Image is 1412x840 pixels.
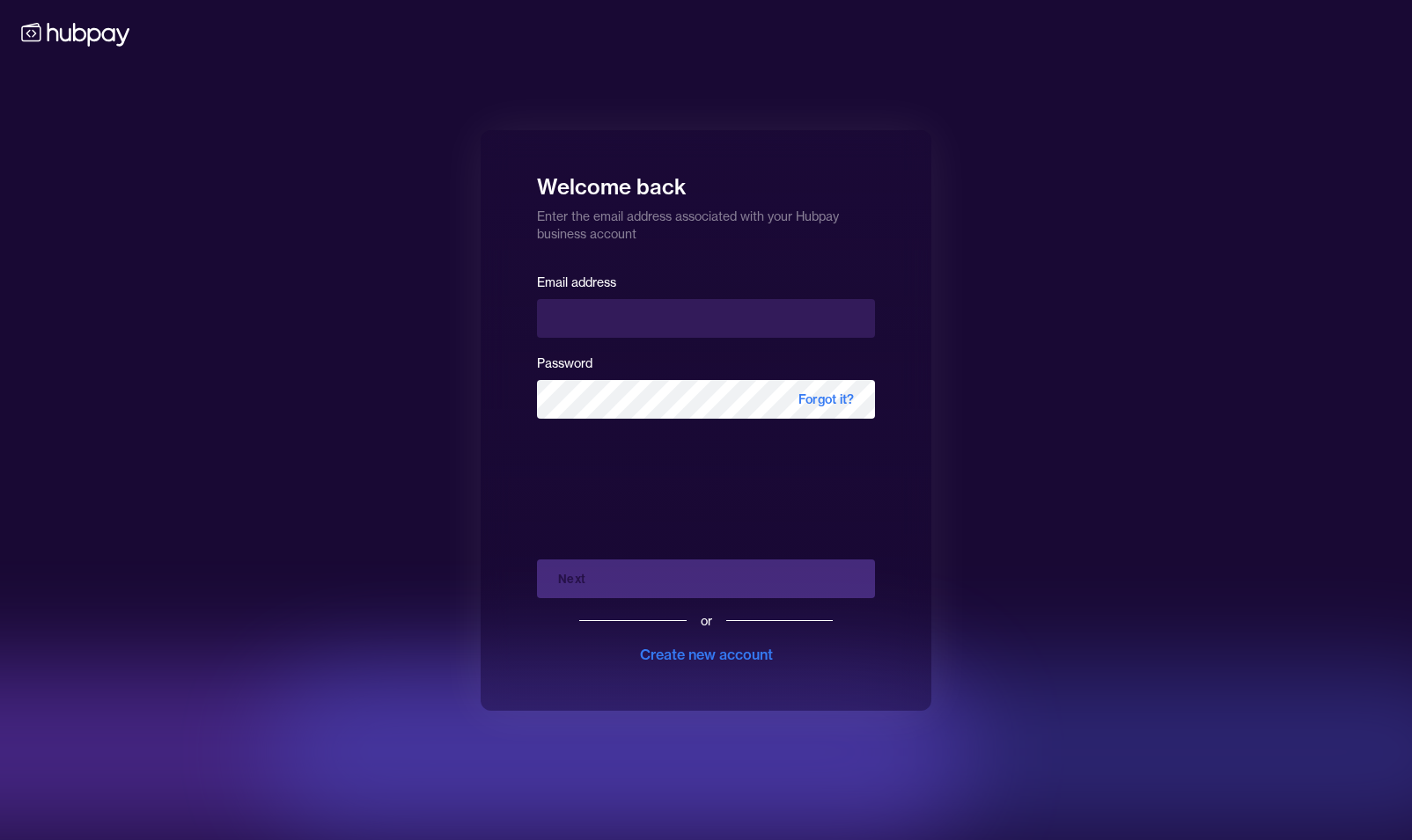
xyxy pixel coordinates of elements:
div: or [701,612,712,630]
h1: Welcome back [537,162,875,201]
label: Password [537,355,592,371]
span: Forgot it? [777,380,875,419]
div: Create new account [640,644,773,665]
p: Enter the email address associated with your Hubpay business account [537,201,875,243]
label: Email address [537,274,616,290]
